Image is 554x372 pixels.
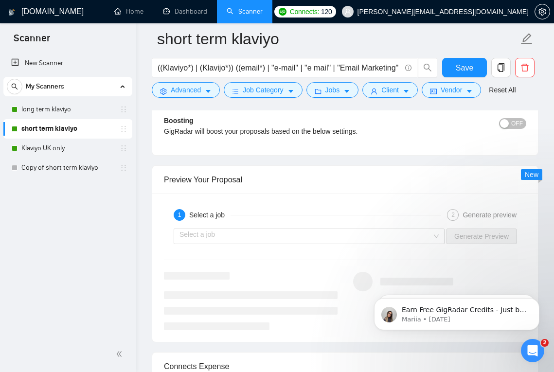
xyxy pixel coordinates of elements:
[451,212,455,218] span: 2
[515,58,535,77] button: delete
[359,278,554,346] iframe: Intercom notifications message
[7,79,22,94] button: search
[315,88,322,95] span: folder
[21,119,114,139] a: short term klaviyo
[163,7,207,16] a: dashboardDashboard
[21,158,114,177] a: Copy of short term klaviyo
[511,118,523,129] span: OFF
[321,6,332,17] span: 120
[466,88,473,95] span: caret-down
[371,88,377,95] span: user
[7,83,22,90] span: search
[290,6,319,17] span: Connects:
[3,53,132,73] li: New Scanner
[227,7,263,16] a: searchScanner
[205,88,212,95] span: caret-down
[178,212,181,218] span: 1
[6,31,58,52] span: Scanner
[42,28,168,268] span: Earn Free GigRadar Credits - Just by Sharing Your Story! 💬 Want more credits for sending proposal...
[418,58,437,77] button: search
[164,117,194,124] b: Boosting
[189,209,231,221] div: Select a job
[120,125,127,133] span: holder
[405,65,411,71] span: info-circle
[381,85,399,95] span: Client
[456,62,473,74] span: Save
[116,349,125,359] span: double-left
[8,4,15,20] img: logo
[21,139,114,158] a: Klaviyo UK only
[447,229,517,244] button: Generate Preview
[463,209,517,221] div: Generate preview
[120,106,127,113] span: holder
[325,85,340,95] span: Jobs
[422,82,481,98] button: idcardVendorcaret-down
[11,53,125,73] a: New Scanner
[441,85,462,95] span: Vendor
[152,82,220,98] button: settingAdvancedcaret-down
[120,164,127,172] span: holder
[164,166,526,194] div: Preview Your Proposal
[232,88,239,95] span: bars
[287,88,294,95] span: caret-down
[42,37,168,46] p: Message from Mariia, sent 7w ago
[157,27,518,51] input: Scanner name...
[491,58,511,77] button: copy
[171,85,201,95] span: Advanced
[3,77,132,177] li: My Scanners
[114,7,143,16] a: homeHome
[362,82,418,98] button: userClientcaret-down
[520,33,533,45] span: edit
[160,88,167,95] span: setting
[418,63,437,72] span: search
[521,339,544,362] iframe: Intercom live chat
[164,126,436,137] div: GigRadar will boost your proposals based on the below settings.
[224,82,302,98] button: barsJob Categorycaret-down
[516,63,534,72] span: delete
[279,8,286,16] img: upwork-logo.png
[541,339,549,347] span: 2
[343,88,350,95] span: caret-down
[21,100,114,119] a: long term klaviyo
[26,77,64,96] span: My Scanners
[492,63,510,72] span: copy
[430,88,437,95] span: idcard
[344,8,351,15] span: user
[525,171,538,178] span: New
[403,88,410,95] span: caret-down
[306,82,359,98] button: folderJobscaret-down
[442,58,486,77] button: Save
[243,85,283,95] span: Job Category
[489,85,516,95] a: Reset All
[158,62,401,74] input: Search Freelance Jobs...
[120,144,127,152] span: holder
[535,4,550,19] button: setting
[535,8,550,16] a: setting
